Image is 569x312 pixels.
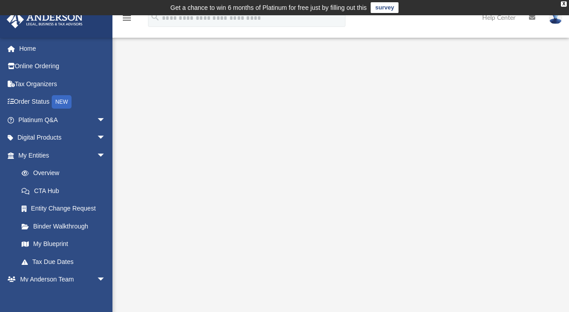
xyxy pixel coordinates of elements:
[97,111,115,129] span: arrow_drop_down
[97,271,115,289] span: arrow_drop_down
[4,11,85,28] img: Anderson Advisors Platinum Portal
[561,1,567,7] div: close
[13,200,119,218] a: Entity Change Request
[6,271,115,289] a: My Anderson Teamarrow_drop_down
[52,95,72,109] div: NEW
[121,13,132,23] i: menu
[13,217,119,235] a: Binder Walkthrough
[6,75,119,93] a: Tax Organizers
[170,2,367,13] div: Get a chance to win 6 months of Platinum for free just by filling out this
[6,40,119,57] a: Home
[6,93,119,111] a: Order StatusNEW
[97,146,115,165] span: arrow_drop_down
[121,17,132,23] a: menu
[549,11,562,24] img: User Pic
[13,164,119,182] a: Overview
[13,182,119,200] a: CTA Hub
[150,12,160,22] i: search
[6,146,119,164] a: My Entitiesarrow_drop_down
[97,129,115,147] span: arrow_drop_down
[6,129,119,147] a: Digital Productsarrow_drop_down
[371,2,399,13] a: survey
[6,111,119,129] a: Platinum Q&Aarrow_drop_down
[13,235,115,253] a: My Blueprint
[6,57,119,75] a: Online Ordering
[13,253,119,271] a: Tax Due Dates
